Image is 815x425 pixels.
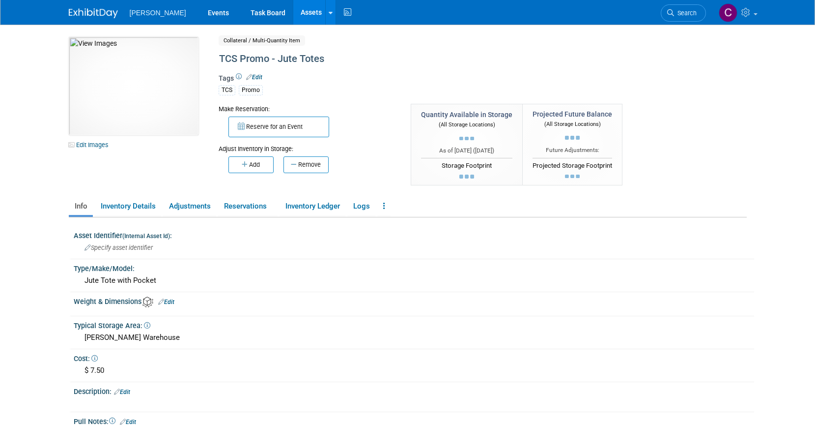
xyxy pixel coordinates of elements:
img: loading... [459,175,474,179]
div: Asset Identifier : [74,228,754,241]
span: Typical Storage Area: [74,322,150,330]
span: [PERSON_NAME] [130,9,186,17]
button: Reserve for an Event [228,117,329,137]
a: Edit [246,74,262,81]
img: loading... [459,137,474,141]
img: ExhibitDay [69,8,118,18]
a: Reservations [218,198,278,215]
a: Inventory Details [95,198,161,215]
span: Collateral / Multi-Quantity Item [219,35,305,46]
div: Adjust Inventory in Storage: [219,137,396,153]
div: (All Storage Locations) [533,119,612,128]
div: $ 7.50 [81,363,747,378]
a: Logs [347,198,375,215]
div: (All Storage Locations) [421,120,512,129]
span: [DATE] [475,147,492,154]
div: Jute Tote with Pocket [81,273,747,288]
div: Description: [74,384,754,397]
small: (Internal Asset Id) [122,233,170,240]
div: Make Reservation: [219,104,396,114]
div: Projected Future Balance [533,109,612,119]
button: Add [228,156,274,173]
div: As of [DATE] ( ) [421,147,512,155]
div: TCS Promo - Jute Totes [216,50,666,68]
img: loading... [565,136,580,140]
button: Remove [283,156,329,173]
a: Adjustments [163,198,216,215]
div: Tags [219,73,666,102]
div: Weight & Dimensions [74,294,754,307]
div: Cost: [74,351,754,364]
a: Info [69,198,93,215]
img: Cushing Phillips [719,3,737,22]
a: Inventory Ledger [280,198,345,215]
img: View Images [69,37,198,135]
img: loading... [565,175,580,179]
div: Future Adjustments: [533,146,612,154]
div: Quantity Available in Storage [421,110,512,120]
a: Edit Images [69,139,112,151]
a: Edit [114,389,130,395]
div: [PERSON_NAME] Warehouse [81,330,747,345]
span: Specify asset identifier [84,244,153,251]
span: Search [674,9,697,17]
div: Promo [239,85,263,95]
div: Storage Footprint [421,158,512,171]
img: Asset Weight and Dimensions [142,297,153,307]
div: Type/Make/Model: [74,261,754,273]
div: Projected Storage Footprint [533,158,612,171]
div: TCS [219,85,235,95]
a: Search [661,4,706,22]
a: Edit [158,299,174,305]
